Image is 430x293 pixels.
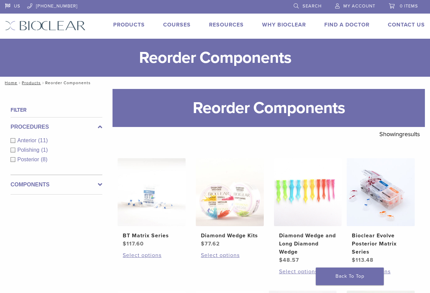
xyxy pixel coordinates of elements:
[22,80,41,85] a: Products
[201,240,220,247] bdi: 77.62
[274,158,342,264] a: Diamond Wedge and Long Diamond WedgeDiamond Wedge and Long Diamond Wedge $48.57
[379,127,420,141] p: Showing results
[118,158,186,226] img: BT Matrix Series
[201,232,259,240] h2: Diamond Wedge Kits
[17,157,41,162] span: Posterior
[113,89,425,127] h1: Reorder Components
[262,21,306,28] a: Why Bioclear
[209,21,244,28] a: Resources
[388,21,425,28] a: Contact Us
[347,158,415,264] a: Bioclear Evolve Posterior Matrix SeriesBioclear Evolve Posterior Matrix Series $113.48
[5,21,86,31] img: Bioclear
[400,3,418,9] span: 0 items
[274,158,342,226] img: Diamond Wedge and Long Diamond Wedge
[17,138,38,143] span: Anterior
[38,138,48,143] span: (11)
[279,257,299,263] bdi: 48.57
[123,232,180,240] h2: BT Matrix Series
[17,81,22,85] span: /
[279,257,283,263] span: $
[113,21,145,28] a: Products
[17,147,41,153] span: Polishing
[41,147,48,153] span: (1)
[41,157,48,162] span: (8)
[196,158,264,248] a: Diamond Wedge KitsDiamond Wedge Kits $77.62
[347,158,415,226] img: Bioclear Evolve Posterior Matrix Series
[343,3,375,9] span: My Account
[352,257,356,263] span: $
[201,251,259,259] a: Select options for “Diamond Wedge Kits”
[324,21,369,28] a: Find A Doctor
[41,81,45,85] span: /
[163,21,191,28] a: Courses
[3,80,17,85] a: Home
[196,158,264,226] img: Diamond Wedge Kits
[279,268,337,276] a: Select options for “Diamond Wedge and Long Diamond Wedge”
[123,240,144,247] bdi: 117.60
[123,251,180,259] a: Select options for “BT Matrix Series”
[279,232,337,256] h2: Diamond Wedge and Long Diamond Wedge
[352,257,374,263] bdi: 113.48
[11,106,102,114] h4: Filter
[11,123,102,131] label: Procedures
[123,240,126,247] span: $
[303,3,322,9] span: Search
[352,232,410,256] h2: Bioclear Evolve Posterior Matrix Series
[11,181,102,189] label: Components
[118,158,186,248] a: BT Matrix SeriesBT Matrix Series $117.60
[201,240,205,247] span: $
[316,268,384,285] a: Back To Top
